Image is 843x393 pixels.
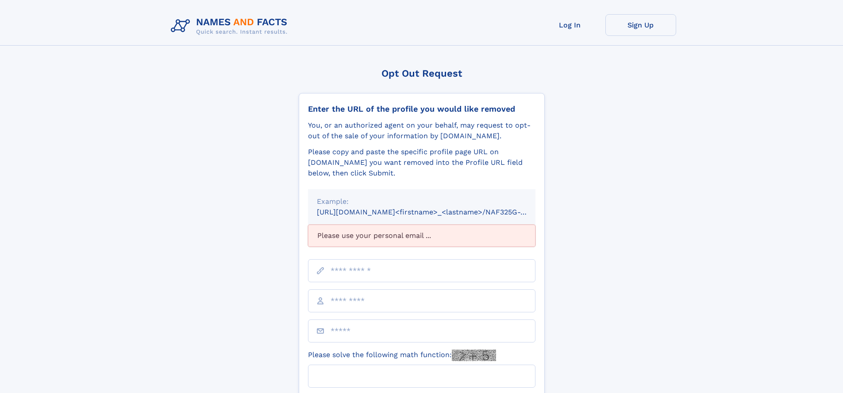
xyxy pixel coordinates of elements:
div: Opt Out Request [299,68,545,79]
small: [URL][DOMAIN_NAME]<firstname>_<lastname>/NAF325G-xxxxxxxx [317,208,552,216]
a: Sign Up [605,14,676,36]
div: Please use your personal email ... [308,225,535,247]
div: Please copy and paste the specific profile page URL on [DOMAIN_NAME] you want removed into the Pr... [308,147,535,179]
div: You, or an authorized agent on your behalf, may request to opt-out of the sale of your informatio... [308,120,535,141]
label: Please solve the following math function: [308,350,496,361]
div: Example: [317,196,527,207]
a: Log In [535,14,605,36]
img: Logo Names and Facts [167,14,295,38]
div: Enter the URL of the profile you would like removed [308,104,535,114]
